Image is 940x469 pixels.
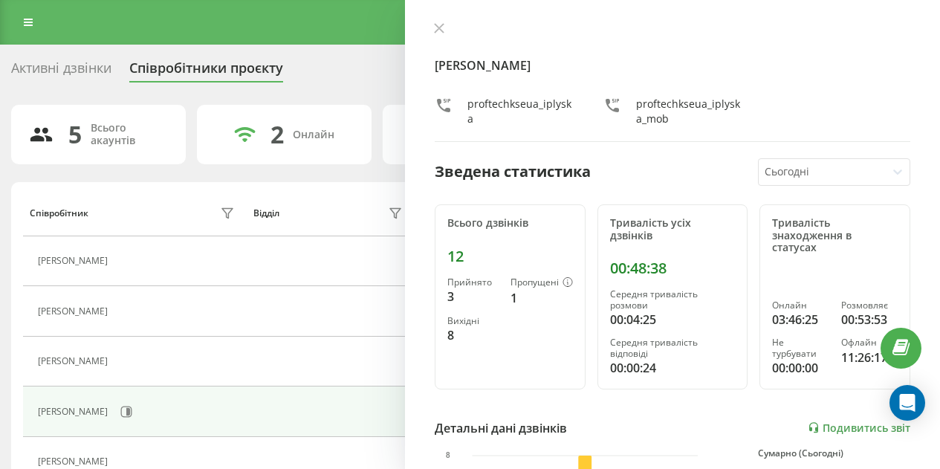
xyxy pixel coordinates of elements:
[808,421,910,434] a: Подивитись звіт
[447,326,499,344] div: 8
[435,56,910,74] h4: [PERSON_NAME]
[68,120,82,149] div: 5
[841,300,898,311] div: Розмовляє
[610,359,736,377] div: 00:00:24
[129,60,283,83] div: Співробітники проєкту
[435,419,567,437] div: Детальні дані дзвінків
[841,349,898,366] div: 11:26:17
[38,356,111,366] div: [PERSON_NAME]
[841,337,898,348] div: Офлайн
[11,60,111,83] div: Активні дзвінки
[467,97,574,126] div: proftechkseua_iplyska
[772,300,829,311] div: Онлайн
[447,217,573,230] div: Всього дзвінків
[510,289,573,307] div: 1
[30,208,88,219] div: Співробітник
[447,316,499,326] div: Вихідні
[841,311,898,329] div: 00:53:53
[610,337,736,359] div: Середня тривалість відповіді
[38,256,111,266] div: [PERSON_NAME]
[636,97,742,126] div: proftechkseua_iplyska_mob
[889,385,925,421] div: Open Intercom Messenger
[772,359,829,377] div: 00:00:00
[38,407,111,417] div: [PERSON_NAME]
[435,161,591,183] div: Зведена статистика
[253,208,279,219] div: Відділ
[758,448,910,459] div: Сумарно (Сьогодні)
[772,217,898,254] div: Тривалість знаходження в статусах
[38,306,111,317] div: [PERSON_NAME]
[447,248,573,265] div: 12
[38,456,111,467] div: [PERSON_NAME]
[510,277,573,289] div: Пропущені
[610,311,736,329] div: 00:04:25
[772,337,829,359] div: Не турбувати
[772,311,829,329] div: 03:46:25
[610,289,736,311] div: Середня тривалість розмови
[270,120,284,149] div: 2
[447,288,499,305] div: 3
[610,217,736,242] div: Тривалість усіх дзвінків
[610,259,736,277] div: 00:48:38
[447,277,499,288] div: Прийнято
[91,122,168,147] div: Всього акаунтів
[293,129,334,141] div: Онлайн
[446,451,450,459] text: 8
